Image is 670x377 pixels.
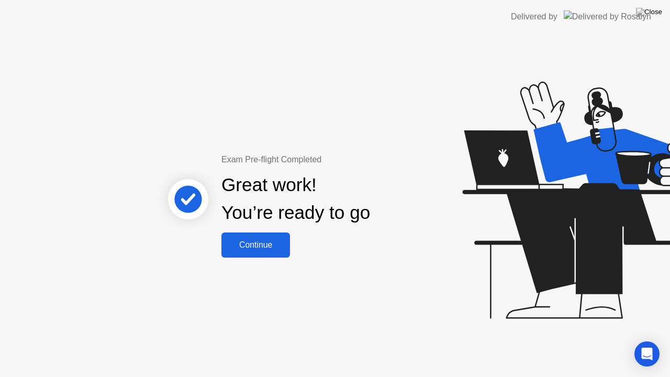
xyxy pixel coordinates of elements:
img: Delivered by Rosalyn [564,10,651,23]
div: Open Intercom Messenger [634,341,660,367]
div: Continue [225,240,287,250]
div: Exam Pre-flight Completed [221,153,438,166]
button: Continue [221,232,290,258]
div: Great work! You’re ready to go [221,171,370,227]
div: Delivered by [511,10,557,23]
img: Close [636,8,662,16]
